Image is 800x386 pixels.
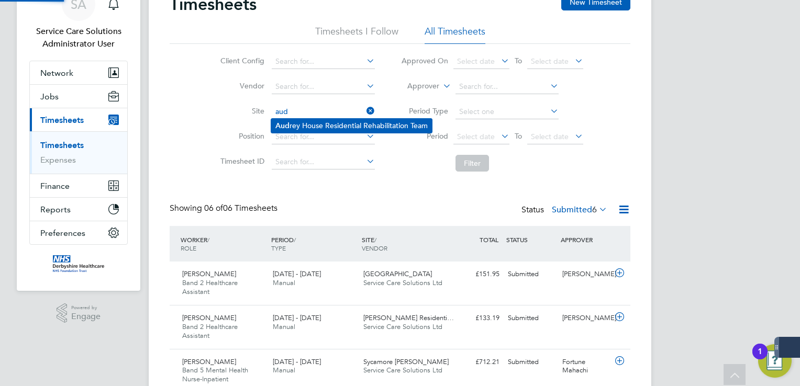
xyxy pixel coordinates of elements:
div: PERIOD [269,230,359,257]
span: VENDOR [362,244,387,252]
span: Band 5 Mental Health Nurse-Inpatient [182,366,248,383]
button: Jobs [30,85,127,108]
span: / [374,235,376,244]
span: 06 of [204,203,223,213]
label: Vendor [217,81,264,90]
span: Network [40,68,73,78]
button: Timesheets [30,108,127,131]
label: Period Type [401,106,448,116]
span: TOTAL [480,235,498,244]
button: Preferences [30,221,127,244]
div: Submitted [504,310,558,327]
label: Approver [392,81,439,92]
input: Select one [455,105,559,119]
span: [DATE] - [DATE] [273,357,321,366]
input: Search for... [272,80,375,94]
span: / [207,235,209,244]
span: Manual [273,278,295,287]
button: Finance [30,174,127,197]
div: Timesheets [30,131,127,174]
span: Preferences [40,228,85,238]
div: £133.19 [449,310,504,327]
span: Jobs [40,92,59,101]
img: derbyshire-nhs-logo-retina.png [53,255,104,272]
span: Engage [71,312,101,321]
li: rey House Residential Rehabilitation Team [271,119,432,133]
a: Expenses [40,155,76,165]
button: Filter [455,155,489,172]
span: Finance [40,181,70,191]
li: Timesheets I Follow [315,25,398,44]
div: Showing [170,203,280,214]
div: Status [521,203,609,218]
label: Client Config [217,56,264,65]
span: Service Care Solutions Ltd [363,366,442,374]
button: Open Resource Center, 1 new notification [758,344,792,378]
span: Band 2 Healthcare Assistant [182,322,238,340]
span: TYPE [271,244,286,252]
span: Select date [531,56,569,66]
div: Submitted [504,266,558,283]
li: All Timesheets [425,25,485,44]
span: [GEOGRAPHIC_DATA] [363,269,432,278]
button: Reports [30,198,127,221]
div: WORKER [178,230,269,257]
span: Service Care Solutions Administrator User [29,25,128,50]
span: Select date [457,132,495,141]
div: Submitted [504,354,558,371]
div: £151.95 [449,266,504,283]
a: Powered byEngage [57,303,101,323]
span: To [512,54,525,67]
label: Submitted [552,205,607,215]
span: [DATE] - [DATE] [273,269,321,278]
span: [PERSON_NAME] [182,269,236,278]
span: Timesheets [40,115,84,125]
span: [PERSON_NAME] Residenti… [363,313,454,322]
label: Position [217,131,264,141]
button: Network [30,61,127,84]
div: [PERSON_NAME] [558,310,613,327]
span: ROLE [181,244,196,252]
span: Manual [273,322,295,331]
span: / [294,235,296,244]
span: 06 Timesheets [204,203,277,213]
span: Service Care Solutions Ltd [363,278,442,287]
span: [PERSON_NAME] [182,357,236,366]
span: 6 [592,205,597,215]
input: Search for... [455,80,559,94]
b: Aud [275,121,290,130]
span: Sycamore [PERSON_NAME] [363,357,449,366]
label: Period [401,131,448,141]
span: Service Care Solutions Ltd [363,322,442,331]
span: Band 2 Healthcare Assistant [182,278,238,296]
span: [DATE] - [DATE] [273,313,321,322]
span: To [512,129,525,143]
span: Manual [273,366,295,374]
label: Approved On [401,56,448,65]
span: Reports [40,205,71,214]
div: Fortune Mahachi [558,354,613,380]
label: Site [217,106,264,116]
a: Go to home page [29,255,128,272]
span: Select date [457,56,495,66]
div: [PERSON_NAME] [558,266,613,283]
input: Search for... [272,130,375,144]
span: [PERSON_NAME] [182,313,236,322]
label: Timesheet ID [217,156,264,166]
div: £712.21 [449,354,504,371]
div: STATUS [504,230,558,249]
a: Timesheets [40,140,84,150]
div: SITE [359,230,450,257]
input: Search for... [272,105,375,119]
input: Search for... [272,54,375,69]
div: APPROVER [558,230,613,249]
div: 1 [758,351,762,365]
input: Search for... [272,155,375,169]
span: Select date [531,132,569,141]
span: Powered by [71,303,101,312]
